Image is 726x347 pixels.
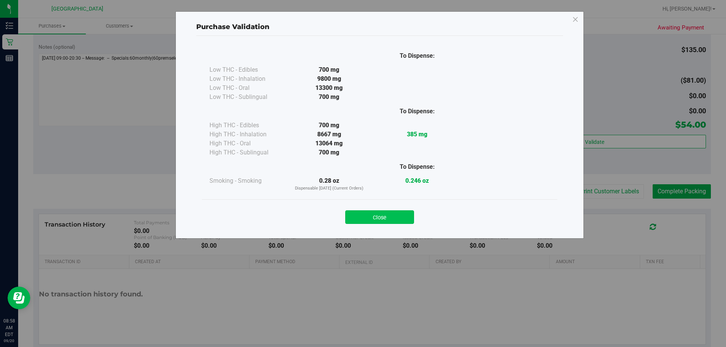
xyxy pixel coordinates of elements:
[373,107,461,116] div: To Dispense:
[209,83,285,93] div: Low THC - Oral
[405,177,429,184] strong: 0.246 oz
[285,139,373,148] div: 13064 mg
[285,176,373,192] div: 0.28 oz
[285,130,373,139] div: 8667 mg
[209,93,285,102] div: Low THC - Sublingual
[285,185,373,192] p: Dispensable [DATE] (Current Orders)
[285,83,373,93] div: 13300 mg
[285,148,373,157] div: 700 mg
[373,51,461,60] div: To Dispense:
[285,74,373,83] div: 9800 mg
[373,162,461,171] div: To Dispense:
[407,131,427,138] strong: 385 mg
[345,210,414,224] button: Close
[8,287,30,309] iframe: Resource center
[209,65,285,74] div: Low THC - Edibles
[209,130,285,139] div: High THC - Inhalation
[209,148,285,157] div: High THC - Sublingual
[285,93,373,102] div: 700 mg
[209,74,285,83] div: Low THC - Inhalation
[209,176,285,185] div: Smoking - Smoking
[209,139,285,148] div: High THC - Oral
[196,23,270,31] span: Purchase Validation
[209,121,285,130] div: High THC - Edibles
[285,121,373,130] div: 700 mg
[285,65,373,74] div: 700 mg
